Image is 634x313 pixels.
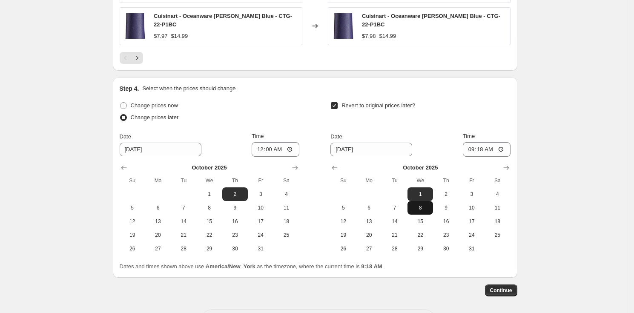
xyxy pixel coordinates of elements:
button: Friday October 24 2025 [459,228,485,242]
span: 10 [251,204,270,211]
button: Thursday October 16 2025 [222,215,248,228]
span: Continue [490,287,512,294]
button: Thursday October 23 2025 [222,228,248,242]
button: Thursday October 23 2025 [433,228,459,242]
button: Sunday October 19 2025 [120,228,145,242]
th: Monday [356,174,382,187]
p: Select when the prices should change [142,84,235,93]
span: 20 [360,232,379,238]
th: Saturday [485,174,510,187]
span: 11 [277,204,295,211]
span: 30 [436,245,455,252]
span: 9 [436,204,455,211]
input: 12:00 [252,142,299,157]
h2: Step 4. [120,84,139,93]
th: Thursday [433,174,459,187]
span: Date [120,133,131,140]
span: Date [330,133,342,140]
span: 16 [436,218,455,225]
span: 3 [251,191,270,198]
span: Sa [277,177,295,184]
button: Wednesday October 29 2025 [196,242,222,256]
span: Tu [385,177,404,184]
span: Th [226,177,244,184]
span: 6 [149,204,167,211]
strike: $14.99 [379,32,396,40]
span: Time [252,133,264,139]
span: 2 [226,191,244,198]
button: Thursday October 2 2025 [433,187,459,201]
th: Friday [248,174,273,187]
div: $7.97 [154,32,168,40]
button: Sunday October 12 2025 [120,215,145,228]
span: 7 [385,204,404,211]
span: 10 [462,204,481,211]
span: 9 [226,204,244,211]
span: 8 [411,204,430,211]
button: Wednesday October 22 2025 [196,228,222,242]
span: 26 [123,245,142,252]
span: 25 [277,232,295,238]
span: 21 [174,232,193,238]
span: 29 [411,245,430,252]
button: Tuesday October 28 2025 [382,242,407,256]
span: 3 [462,191,481,198]
button: Friday October 10 2025 [459,201,485,215]
button: Sunday October 19 2025 [330,228,356,242]
span: 24 [462,232,481,238]
span: 27 [149,245,167,252]
span: Fr [462,177,481,184]
th: Wednesday [196,174,222,187]
button: Thursday October 30 2025 [222,242,248,256]
button: Saturday October 4 2025 [273,187,299,201]
span: We [411,177,430,184]
button: Saturday October 18 2025 [273,215,299,228]
span: Mo [360,177,379,184]
span: 30 [226,245,244,252]
th: Friday [459,174,485,187]
span: 28 [385,245,404,252]
button: Show next month, November 2025 [500,162,512,174]
button: Thursday October 16 2025 [433,215,459,228]
span: Change prices later [131,114,179,121]
span: Change prices now [131,102,178,109]
span: 6 [360,204,379,211]
button: Wednesday October 8 2025 [196,201,222,215]
span: 20 [149,232,167,238]
button: Saturday October 18 2025 [485,215,510,228]
button: Friday October 31 2025 [459,242,485,256]
span: 21 [385,232,404,238]
button: Friday October 3 2025 [459,187,485,201]
button: Show next month, November 2025 [289,162,301,174]
span: Su [334,177,353,184]
span: 2 [436,191,455,198]
span: 29 [200,245,218,252]
span: 15 [411,218,430,225]
span: 12 [334,218,353,225]
th: Wednesday [407,174,433,187]
span: 31 [251,245,270,252]
button: Wednesday October 22 2025 [407,228,433,242]
span: 1 [411,191,430,198]
button: Friday October 31 2025 [248,242,273,256]
span: Dates and times shown above use as the timezone, where the current time is [120,263,382,270]
span: 7 [174,204,193,211]
b: America/New_York [206,263,255,270]
span: 5 [334,204,353,211]
th: Thursday [222,174,248,187]
span: Cuisinart - Oceanware [PERSON_NAME] Blue - CTG-22-P1BC [362,13,500,28]
span: Mo [149,177,167,184]
span: 25 [488,232,507,238]
button: Monday October 6 2025 [145,201,171,215]
button: Thursday October 30 2025 [433,242,459,256]
img: Cuisinart-Oceanware-Peeler-Blue-CTG-22-P1BC_80x.jpg [124,13,147,39]
span: 13 [149,218,167,225]
span: 15 [200,218,218,225]
span: We [200,177,218,184]
button: Tuesday October 14 2025 [171,215,196,228]
span: 14 [174,218,193,225]
strike: $14.99 [171,32,188,40]
span: 12 [123,218,142,225]
button: Tuesday October 7 2025 [171,201,196,215]
button: Wednesday October 15 2025 [196,215,222,228]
